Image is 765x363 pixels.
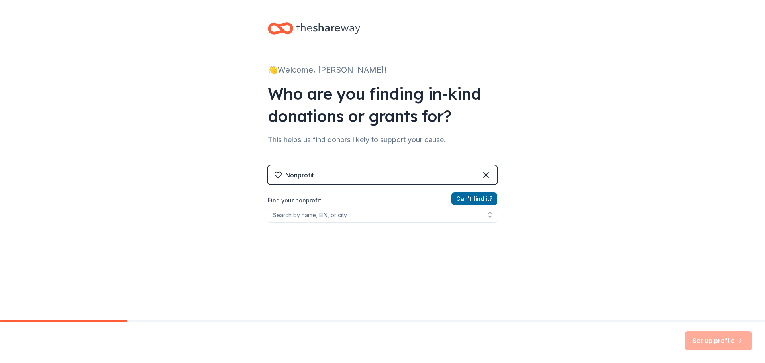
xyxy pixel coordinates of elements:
[268,207,497,223] input: Search by name, EIN, or city
[268,63,497,76] div: 👋 Welcome, [PERSON_NAME]!
[451,192,497,205] button: Can't find it?
[268,196,497,205] label: Find your nonprofit
[285,170,314,180] div: Nonprofit
[268,133,497,146] div: This helps us find donors likely to support your cause.
[268,82,497,127] div: Who are you finding in-kind donations or grants for?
